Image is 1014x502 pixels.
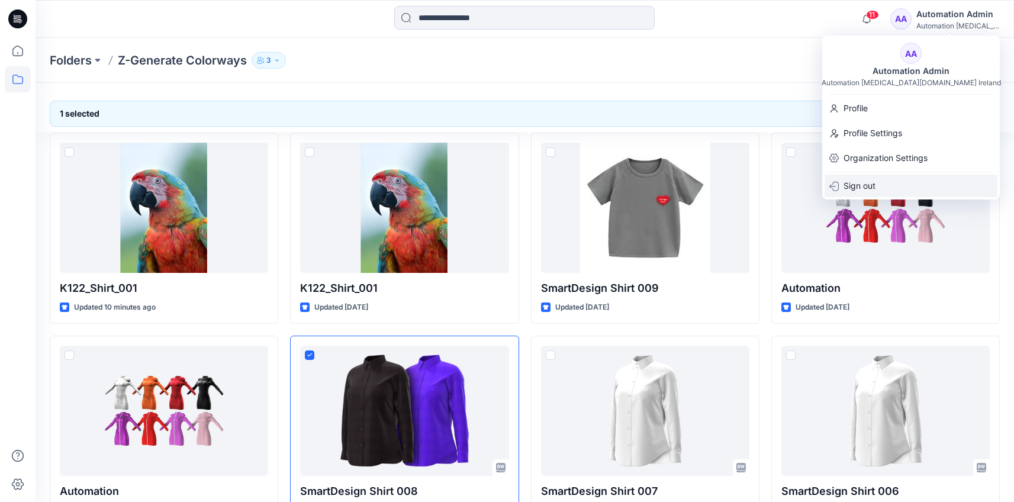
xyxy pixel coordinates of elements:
[796,301,849,314] p: Updated [DATE]
[844,97,868,120] p: Profile
[866,10,879,20] span: 11
[300,483,508,500] p: SmartDesign Shirt 008
[50,52,92,69] a: Folders
[541,483,749,500] p: SmartDesign Shirt 007
[822,78,1001,87] div: Automation [MEDICAL_DATA][DOMAIN_NAME] Ireland
[900,43,922,64] div: AA
[844,122,902,144] p: Profile Settings
[781,280,990,297] p: Automation
[252,52,286,69] button: 3
[822,97,1000,120] a: Profile
[74,301,156,314] p: Updated 10 minutes ago
[118,52,247,69] p: Z-Generate Colorways
[865,64,957,78] div: Automation Admin
[890,8,912,30] div: AA
[822,147,1000,169] a: Organization Settings
[60,483,268,500] p: Automation
[916,7,999,21] div: Automation Admin
[822,122,1000,144] a: Profile Settings
[916,21,999,30] div: Automation [MEDICAL_DATA]...
[314,301,368,314] p: Updated [DATE]
[300,280,508,297] p: K122_Shirt_001
[844,147,928,169] p: Organization Settings
[555,301,609,314] p: Updated [DATE]
[266,54,271,67] p: 3
[60,107,99,121] h6: 1 selected
[60,280,268,297] p: K122_Shirt_001
[541,280,749,297] p: SmartDesign Shirt 009
[844,175,875,197] p: Sign out
[781,483,990,500] p: SmartDesign Shirt 006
